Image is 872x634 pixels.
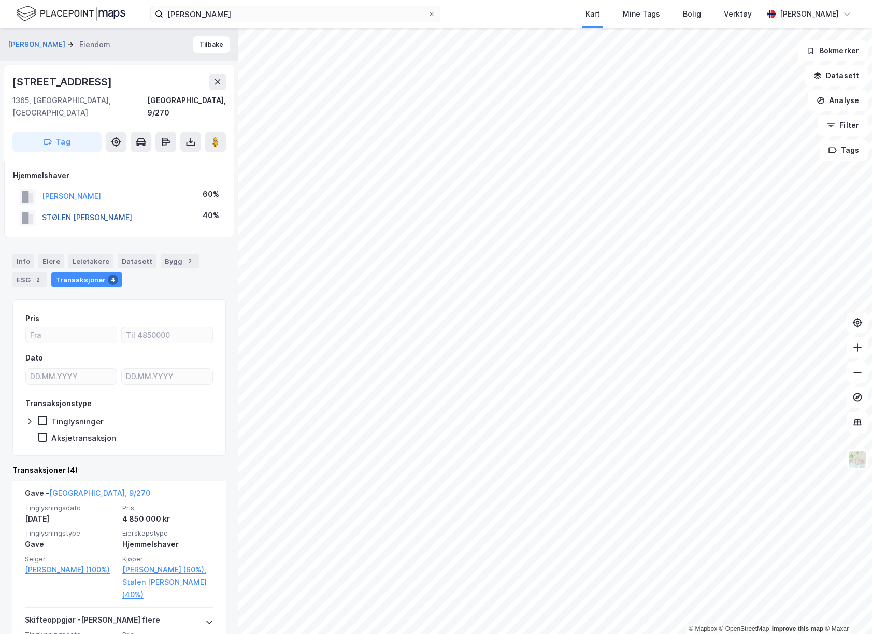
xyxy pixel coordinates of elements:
div: [STREET_ADDRESS] [12,74,114,90]
div: Aksjetransaksjon [51,433,116,443]
div: Datasett [118,254,156,268]
input: DD.MM.YYYY [26,369,117,384]
a: Stølen [PERSON_NAME] (40%) [122,576,213,601]
button: Tags [820,140,868,161]
a: [PERSON_NAME] (100%) [25,564,116,576]
div: Leietakere [68,254,113,268]
div: 2 [184,256,195,266]
div: 60% [203,188,219,200]
button: Tilbake [193,36,230,53]
div: Transaksjoner (4) [12,464,226,477]
span: Tinglysningstype [25,529,116,538]
button: Filter [818,115,868,136]
div: Transaksjonstype [25,397,92,410]
div: 40% [203,209,219,222]
div: 4 850 000 kr [122,513,213,525]
div: ESG [12,272,47,287]
div: Tinglysninger [51,416,104,426]
div: Kart [585,8,600,20]
div: Pris [25,312,39,325]
div: Verktøy [724,8,752,20]
span: Pris [122,503,213,512]
div: Bygg [161,254,199,268]
div: Skifteoppgjør - [PERSON_NAME] flere [25,614,160,630]
div: 4 [108,275,118,285]
button: Bokmerker [798,40,868,61]
div: Transaksjoner [51,272,122,287]
input: Til 4850000 [122,327,212,343]
iframe: Chat Widget [820,584,872,634]
button: [PERSON_NAME] [8,39,67,50]
div: Bolig [683,8,701,20]
div: Hjemmelshaver [122,538,213,551]
button: Datasett [805,65,868,86]
div: 2 [33,275,43,285]
div: Kontrollprogram for chat [820,584,872,634]
div: Gave [25,538,116,551]
a: [PERSON_NAME] (60%), [122,564,213,576]
img: Z [848,450,867,469]
div: Hjemmelshaver [13,169,225,182]
input: Søk på adresse, matrikkel, gårdeiere, leietakere eller personer [163,6,427,22]
button: Tag [12,132,102,152]
img: logo.f888ab2527a4732fd821a326f86c7f29.svg [17,5,125,23]
span: Kjøper [122,555,213,564]
div: Info [12,254,34,268]
a: Improve this map [772,625,823,632]
div: Dato [25,352,43,364]
div: [PERSON_NAME] [780,8,839,20]
span: Tinglysningsdato [25,503,116,512]
div: [GEOGRAPHIC_DATA], 9/270 [147,94,226,119]
a: OpenStreetMap [719,625,769,632]
div: Eiendom [79,38,110,51]
input: Fra [26,327,117,343]
a: Mapbox [689,625,717,632]
div: Eiere [38,254,64,268]
div: 1365, [GEOGRAPHIC_DATA], [GEOGRAPHIC_DATA] [12,94,147,119]
a: [GEOGRAPHIC_DATA], 9/270 [49,488,150,497]
input: DD.MM.YYYY [122,369,212,384]
span: Eierskapstype [122,529,213,538]
div: Mine Tags [623,8,660,20]
div: [DATE] [25,513,116,525]
div: Gave - [25,487,150,503]
button: Analyse [808,90,868,111]
span: Selger [25,555,116,564]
